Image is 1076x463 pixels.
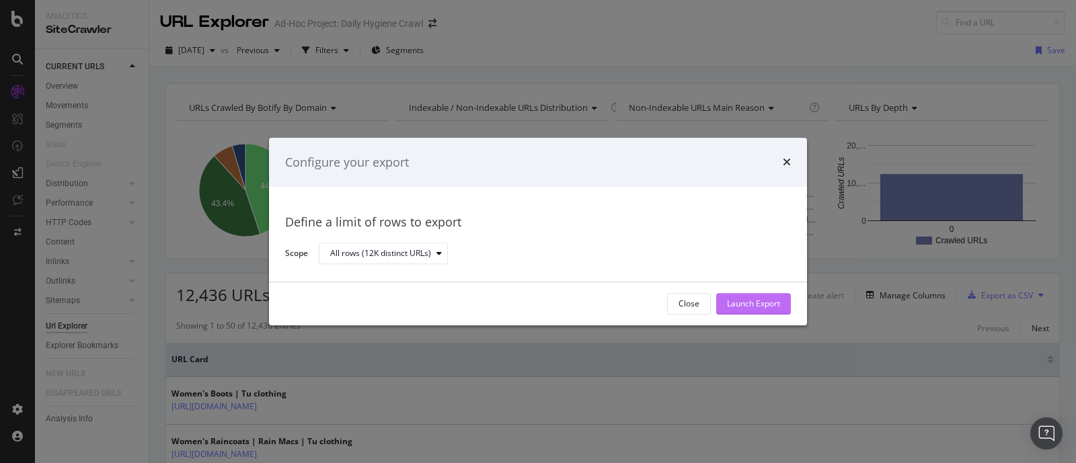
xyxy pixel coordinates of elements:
div: Close [679,298,699,310]
div: modal [269,138,807,325]
div: Launch Export [727,298,780,310]
button: Launch Export [716,293,791,314]
div: Configure your export [285,154,409,171]
div: Open Intercom Messenger [1030,417,1063,450]
div: Define a limit of rows to export [285,214,791,232]
button: Close [667,293,711,314]
div: All rows (12K distinct URLs) [330,250,431,258]
div: times [783,154,791,171]
label: Scope [285,247,308,262]
button: All rows (12K distinct URLs) [319,243,448,265]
